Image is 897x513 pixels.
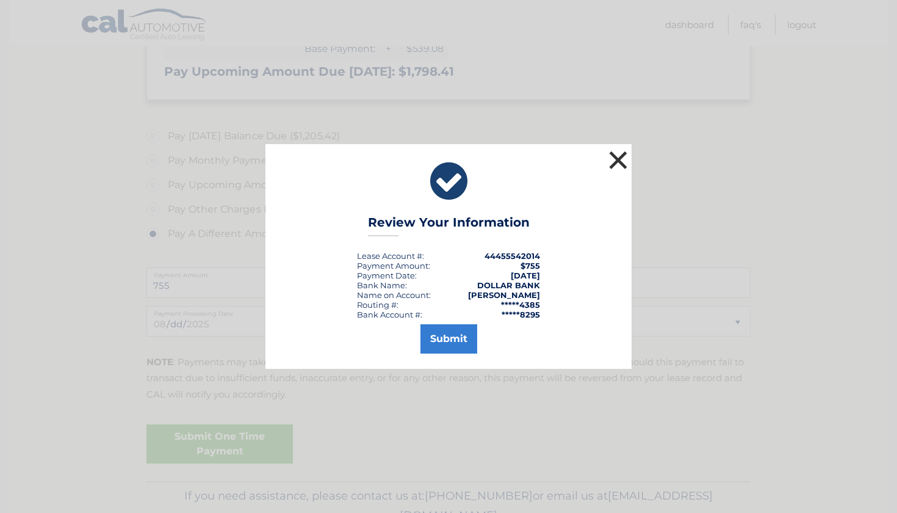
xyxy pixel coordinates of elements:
[357,271,417,280] div: :
[357,271,415,280] span: Payment Date
[477,280,540,290] strong: DOLLAR BANK
[357,280,407,290] div: Bank Name:
[606,148,630,172] button: ×
[420,324,477,354] button: Submit
[357,300,398,310] div: Routing #:
[468,290,540,300] strong: [PERSON_NAME]
[511,271,540,280] span: [DATE]
[521,261,540,271] span: $755
[357,310,422,319] div: Bank Account #:
[485,251,540,261] strong: 44455542014
[357,290,431,300] div: Name on Account:
[368,215,530,236] h3: Review Your Information
[357,261,430,271] div: Payment Amount:
[357,251,424,261] div: Lease Account #:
